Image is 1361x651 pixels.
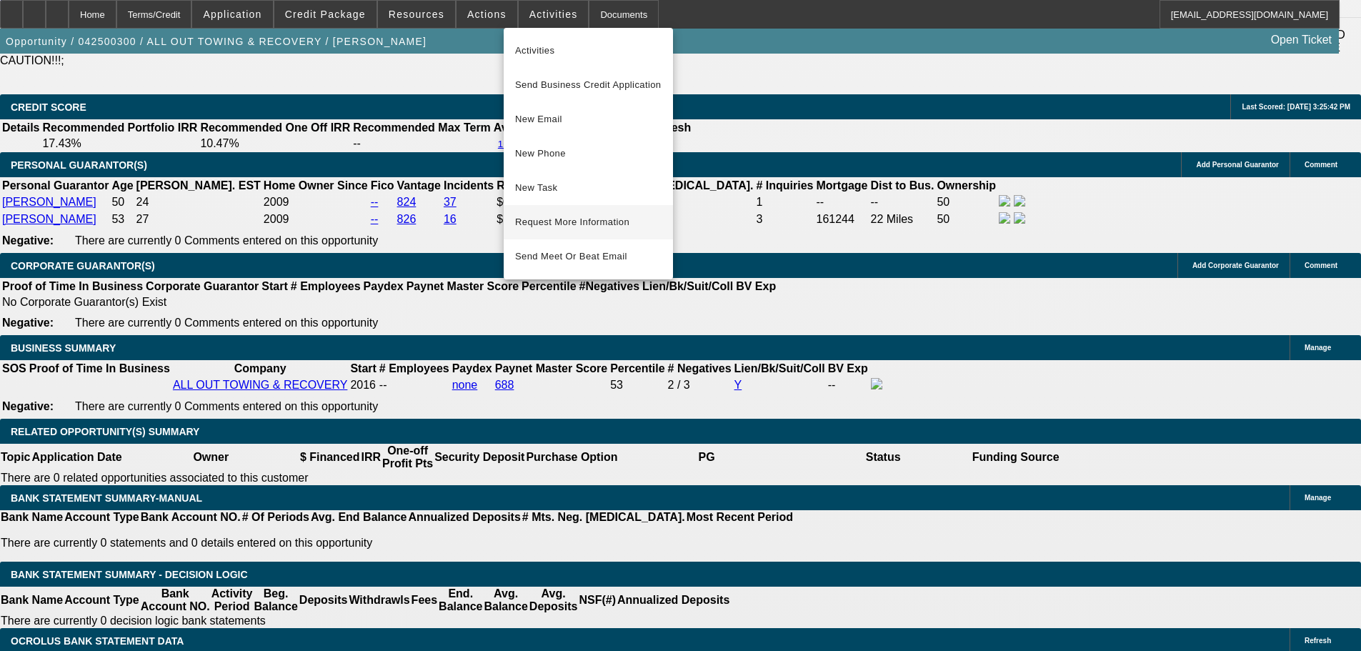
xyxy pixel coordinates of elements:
[515,111,662,128] span: New Email
[515,76,662,94] span: Send Business Credit Application
[515,214,662,231] span: Request More Information
[515,248,662,265] span: Send Meet Or Beat Email
[515,42,662,59] span: Activities
[515,145,662,162] span: New Phone
[515,179,662,197] span: New Task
